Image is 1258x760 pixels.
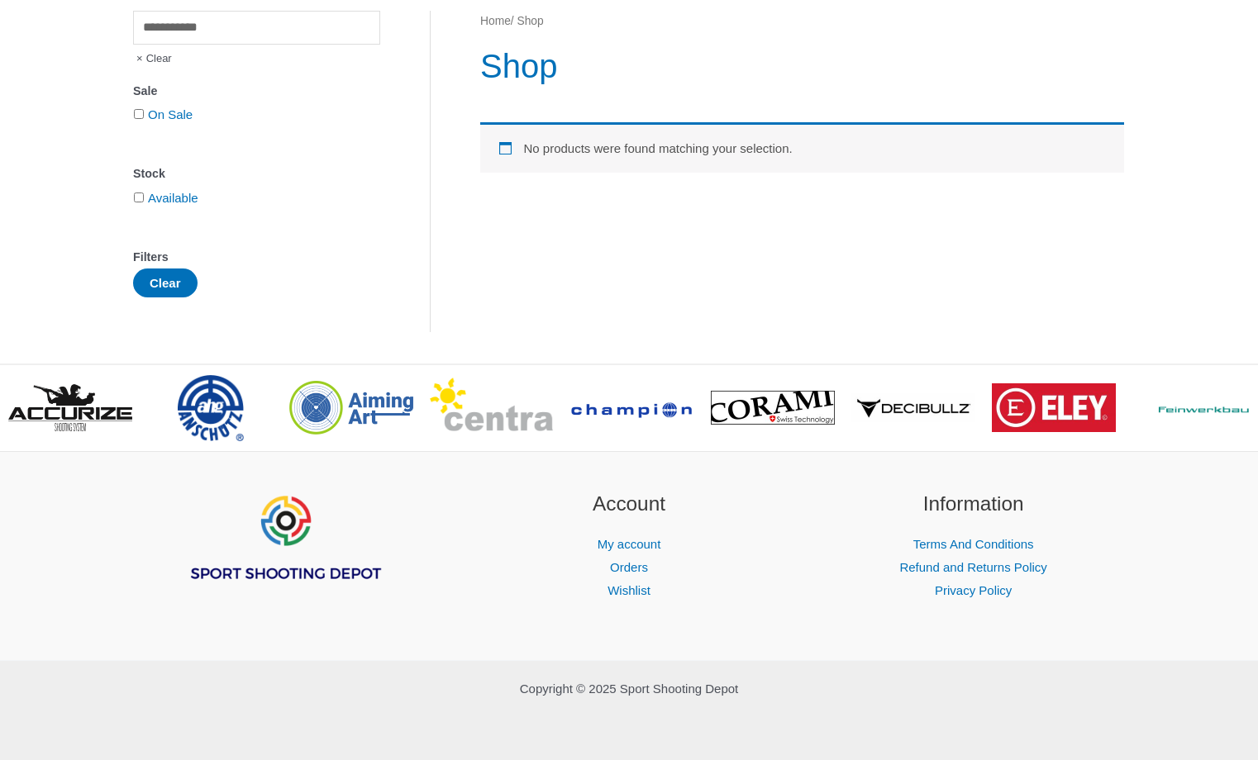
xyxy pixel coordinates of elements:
a: Privacy Policy [935,583,1012,597]
aside: Footer Widget 2 [478,489,781,602]
aside: Footer Widget 1 [133,489,436,623]
span: Clear [133,45,172,73]
div: No products were found matching your selection. [480,122,1124,173]
a: Refund and Returns Policy [899,560,1046,574]
nav: Information [822,533,1125,602]
button: Clear [133,268,198,297]
h1: Shop [480,43,1124,89]
p: Copyright © 2025 Sport Shooting Depot [133,677,1125,701]
a: My account [598,537,661,551]
img: brand logo [992,383,1116,432]
a: On Sale [148,107,193,121]
h2: Information [822,489,1125,520]
aside: Footer Widget 3 [822,489,1125,602]
h2: Account [478,489,781,520]
div: Stock [133,162,380,186]
input: Available [134,192,144,202]
div: Filters [133,245,380,269]
a: Orders [610,560,648,574]
input: On Sale [134,109,144,119]
div: Sale [133,79,380,103]
nav: Account [478,533,781,602]
a: Home [480,15,511,27]
nav: Breadcrumb [480,11,1124,32]
a: Available [148,191,198,205]
a: Wishlist [608,583,650,597]
a: Terms And Conditions [913,537,1034,551]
